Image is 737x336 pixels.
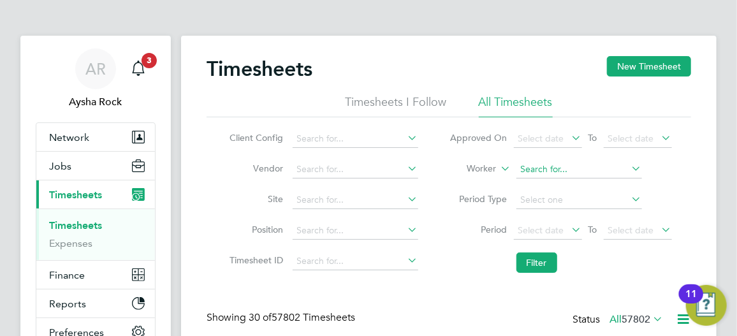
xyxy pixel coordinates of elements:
[36,48,156,110] a: ARAysha Rock
[49,237,92,249] a: Expenses
[142,53,157,68] span: 3
[518,133,564,144] span: Select date
[226,254,284,266] label: Timesheet ID
[346,94,447,117] li: Timesheets I Follow
[207,56,312,82] h2: Timesheets
[36,289,155,318] button: Reports
[36,123,155,151] button: Network
[516,252,557,273] button: Filter
[516,161,642,179] input: Search for...
[293,222,418,240] input: Search for...
[450,224,507,235] label: Period
[293,161,418,179] input: Search for...
[607,56,691,77] button: New Timesheet
[207,311,358,325] div: Showing
[479,94,553,117] li: All Timesheets
[249,311,355,324] span: 57802 Timesheets
[450,193,507,205] label: Period Type
[226,163,284,174] label: Vendor
[439,163,497,175] label: Worker
[293,130,418,148] input: Search for...
[450,132,507,143] label: Approved On
[49,160,71,172] span: Jobs
[622,313,650,326] span: 57802
[36,152,155,180] button: Jobs
[126,48,151,89] a: 3
[49,219,102,231] a: Timesheets
[608,133,654,144] span: Select date
[226,132,284,143] label: Client Config
[36,94,156,110] span: Aysha Rock
[226,224,284,235] label: Position
[609,313,663,326] label: All
[608,224,654,236] span: Select date
[585,129,601,146] span: To
[585,221,601,238] span: To
[49,269,85,281] span: Finance
[49,298,86,310] span: Reports
[49,189,102,201] span: Timesheets
[686,285,727,326] button: Open Resource Center, 11 new notifications
[685,294,697,310] div: 11
[573,311,666,329] div: Status
[85,61,106,77] span: AR
[36,180,155,208] button: Timesheets
[36,208,155,260] div: Timesheets
[226,193,284,205] label: Site
[518,224,564,236] span: Select date
[49,131,89,143] span: Network
[516,191,642,209] input: Select one
[293,191,418,209] input: Search for...
[293,252,418,270] input: Search for...
[36,261,155,289] button: Finance
[249,311,272,324] span: 30 of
